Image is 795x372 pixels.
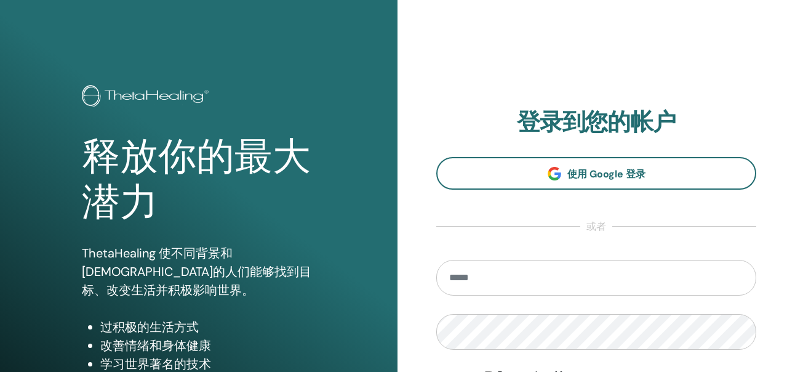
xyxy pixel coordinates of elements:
[436,108,756,137] h2: 登录到您的帐户
[100,336,316,355] li: 改善情绪和身体健康
[100,318,316,336] li: 过积极的生活方式
[82,134,316,226] h1: 释放你的最大潜力
[436,157,756,190] a: 使用 Google 登录
[82,244,316,299] p: ThetaHealing 使不同背景和[DEMOGRAPHIC_DATA]的人们能够找到目标、改变生活并积极影响世界。
[567,168,645,180] span: 使用 Google 登录
[580,219,612,234] span: 或者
